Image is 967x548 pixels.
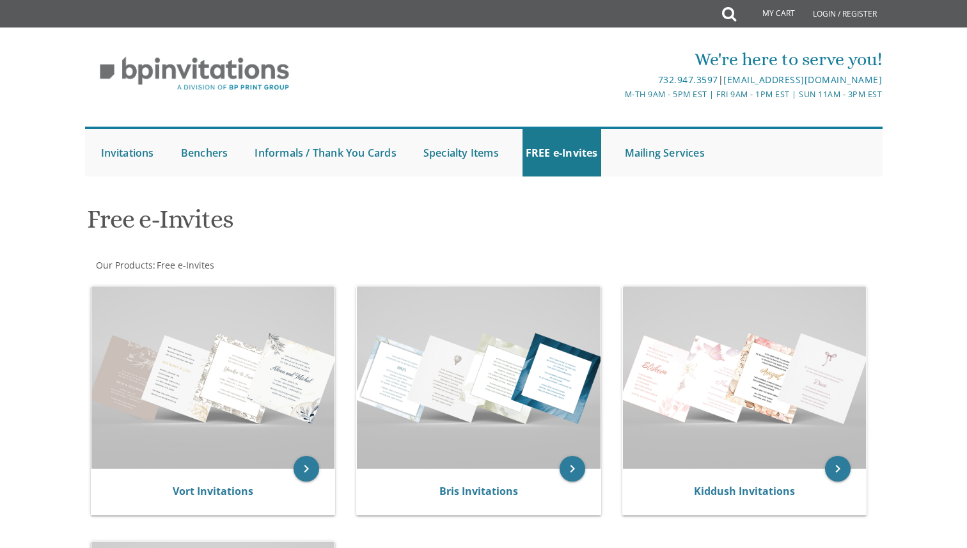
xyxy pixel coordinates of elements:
[694,484,795,498] a: Kiddush Invitations
[351,72,882,88] div: |
[523,129,601,176] a: FREE e-Invites
[294,456,319,481] a: keyboard_arrow_right
[420,129,502,176] a: Specialty Items
[157,259,214,271] span: Free e-Invites
[251,129,399,176] a: Informals / Thank You Cards
[178,129,232,176] a: Benchers
[723,74,882,86] a: [EMAIL_ADDRESS][DOMAIN_NAME]
[623,286,867,469] img: Kiddush Invitations
[91,286,335,469] img: Vort Invitations
[357,286,601,469] img: Bris Invitations
[95,259,153,271] a: Our Products
[351,88,882,101] div: M-Th 9am - 5pm EST | Fri 9am - 1pm EST | Sun 11am - 3pm EST
[825,456,851,481] a: keyboard_arrow_right
[85,259,484,272] div: :
[98,129,157,176] a: Invitations
[658,74,718,86] a: 732.947.3597
[87,205,609,243] h1: Free e-Invites
[351,47,882,72] div: We're here to serve you!
[439,484,518,498] a: Bris Invitations
[173,484,253,498] a: Vort Invitations
[622,129,708,176] a: Mailing Services
[155,259,214,271] a: Free e-Invites
[735,1,804,27] a: My Cart
[85,47,304,100] img: BP Invitation Loft
[560,456,585,481] a: keyboard_arrow_right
